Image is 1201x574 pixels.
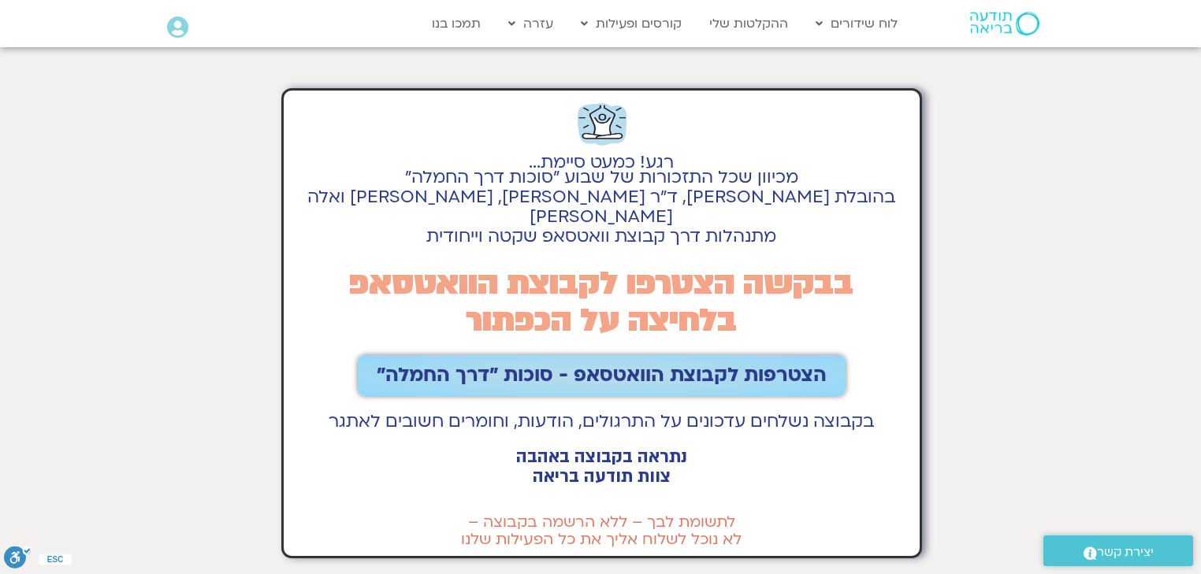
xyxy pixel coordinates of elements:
[1043,535,1193,566] a: יצירת קשר
[424,9,489,39] a: תמכו בנו
[377,365,827,387] span: הצטרפות לקבוצת הוואטסאפ - סוכות ״דרך החמלה״
[292,168,912,246] h2: מכיוון שכל התזכורות של שבוע "סוכות דרך החמלה" בהובלת [PERSON_NAME], ד״ר [PERSON_NAME], [PERSON_NA...
[970,12,1039,35] img: תודעה בריאה
[292,447,912,487] h2: נתראה בקבוצה באהבה צוות תודעה בריאה
[292,412,912,431] h2: בקבוצה נשלחים עדכונים על התרגולים, הודעות, וחומרים חשובים לאתגר
[808,9,905,39] a: לוח שידורים
[358,355,846,396] a: הצטרפות לקבוצת הוואטסאפ - סוכות ״דרך החמלה״
[1097,542,1154,563] span: יצירת קשר
[292,265,912,339] h2: בבקשה הצטרפו לקבוצת הוואטסאפ בלחיצה על הכפתור
[701,9,796,39] a: ההקלטות שלי
[500,9,561,39] a: עזרה
[292,513,912,548] h2: לתשומת לבך – ללא הרשמה בקבוצה – לא נוכל לשלוח אליך את כל הפעילות שלנו
[573,9,690,39] a: קורסים ופעילות
[292,161,912,164] h2: רגע! כמעט סיימת...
